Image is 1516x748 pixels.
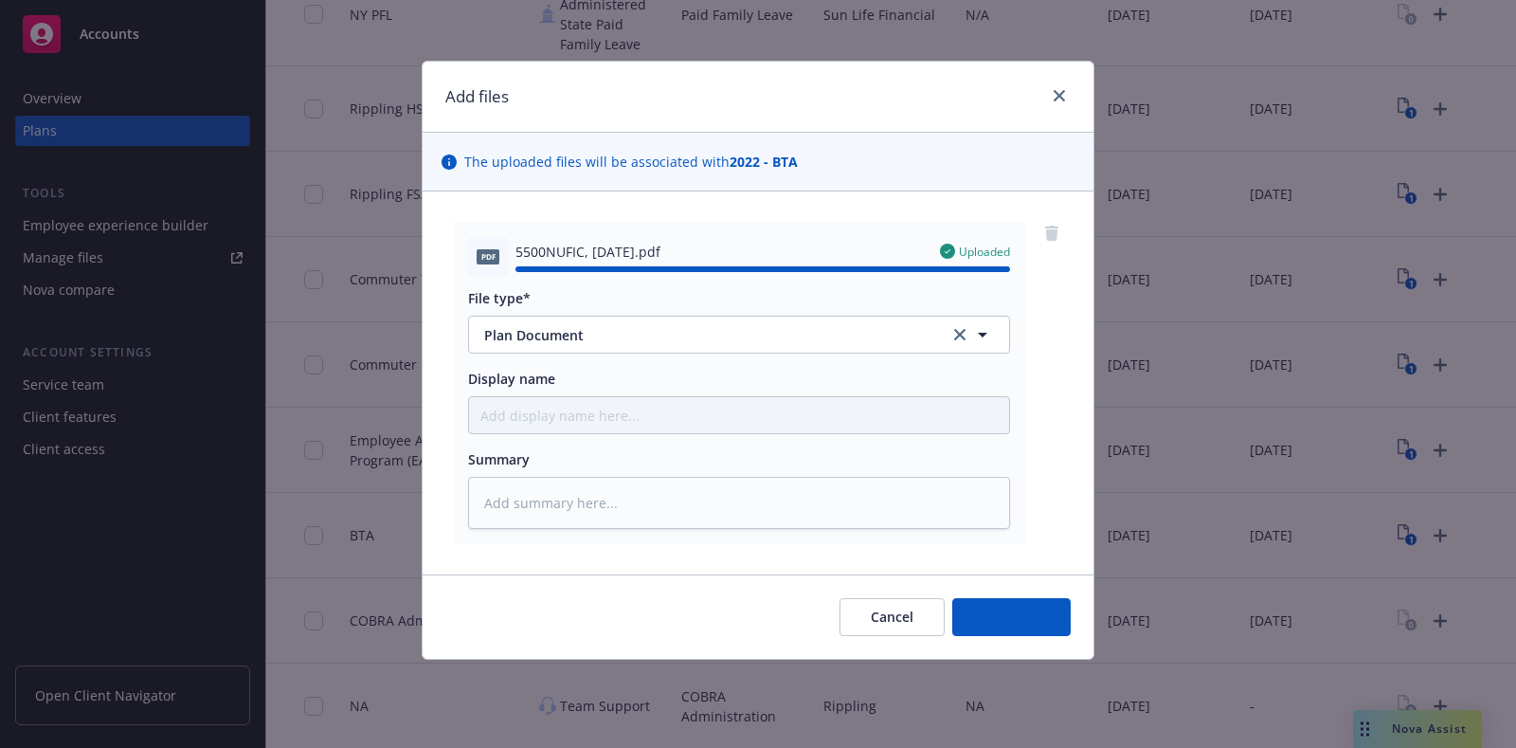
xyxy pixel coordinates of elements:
span: pdf [477,249,499,264]
span: 5500NUFIC, [DATE].pdf [515,242,660,262]
span: Summary [468,450,530,468]
a: remove [1040,222,1063,245]
span: The uploaded files will be associated with [464,152,798,172]
input: Add display name here... [469,397,1009,433]
button: Plan Documentclear selection [468,316,1010,354]
h1: Add files [445,84,509,109]
button: Cancel [839,598,945,636]
a: close [1048,84,1071,107]
strong: 2022 - BTA [730,153,798,171]
span: Uploaded [959,244,1010,260]
span: Plan Document [484,325,923,345]
span: Display name [468,370,555,388]
a: clear selection [948,323,971,346]
span: Add files [984,608,1039,626]
span: Cancel [871,608,913,626]
span: File type* [468,289,531,307]
button: Add files [952,598,1071,636]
